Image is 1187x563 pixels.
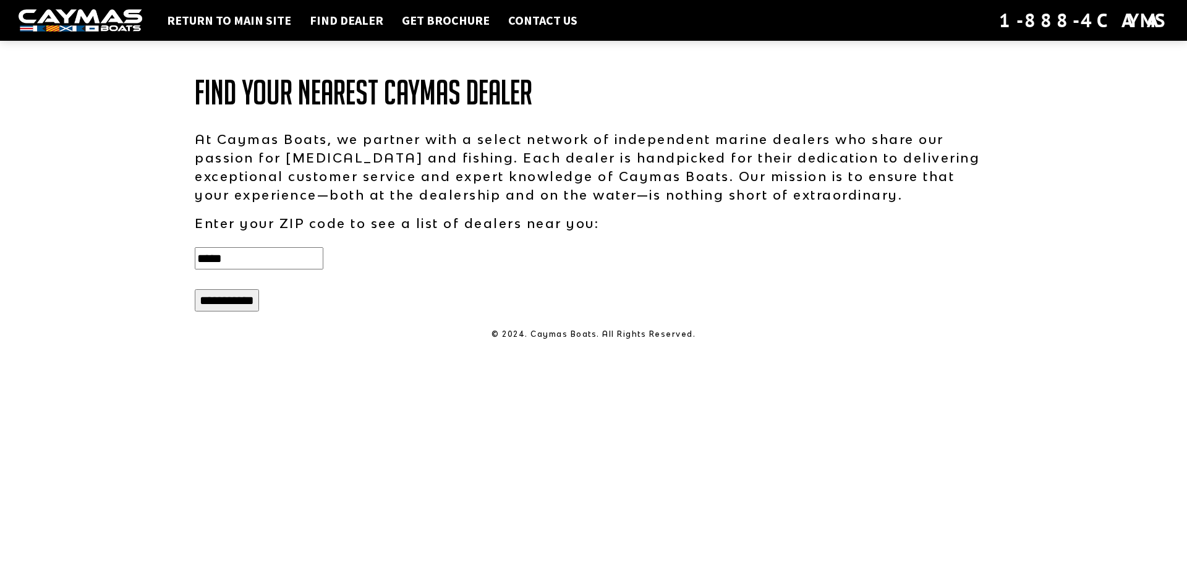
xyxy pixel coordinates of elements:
[195,130,992,204] p: At Caymas Boats, we partner with a select network of independent marine dealers who share our pas...
[304,12,389,28] a: Find Dealer
[195,74,992,111] h1: Find Your Nearest Caymas Dealer
[502,12,584,28] a: Contact Us
[19,9,142,32] img: white-logo-c9c8dbefe5ff5ceceb0f0178aa75bf4bb51f6bca0971e226c86eb53dfe498488.png
[396,12,496,28] a: Get Brochure
[161,12,297,28] a: Return to main site
[999,7,1168,34] div: 1-888-4CAYMAS
[195,214,992,232] p: Enter your ZIP code to see a list of dealers near you:
[195,329,992,340] p: © 2024. Caymas Boats. All Rights Reserved.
